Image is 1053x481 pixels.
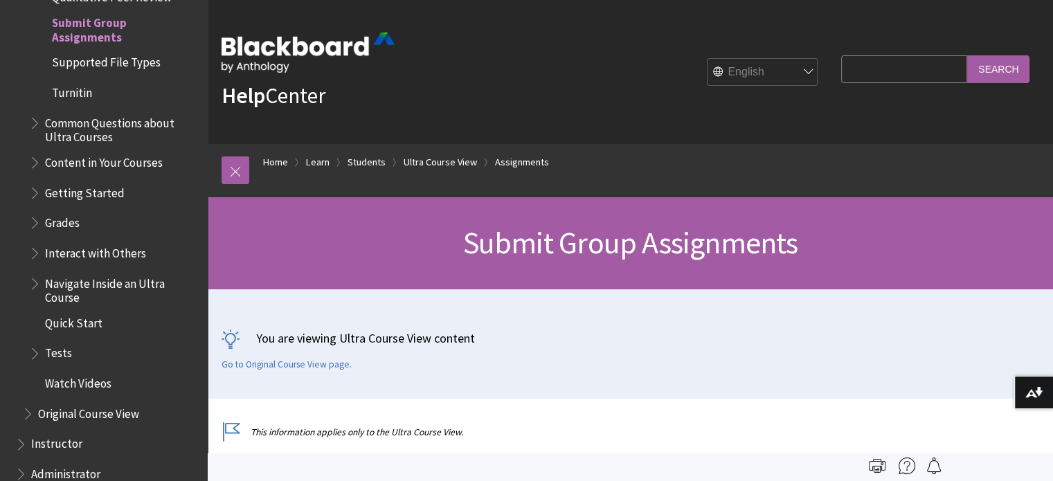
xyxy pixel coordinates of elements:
select: Site Language Selector [708,59,818,87]
a: HelpCenter [222,82,325,109]
span: Content in Your Courses [45,151,163,170]
img: Blackboard by Anthology [222,33,395,73]
img: Print [869,457,885,474]
span: Tests [45,342,72,361]
p: You are viewing Ultra Course View content [222,329,1039,347]
span: Quick Start [45,311,102,330]
a: Learn [306,154,330,171]
a: Home [263,154,288,171]
span: Submit Group Assignments [52,12,198,44]
span: Getting Started [45,181,125,200]
p: This information applies only to the Ultra Course View. [222,426,834,439]
span: Turnitin [52,81,92,100]
strong: Help [222,82,265,109]
span: Grades [45,211,80,230]
img: More help [899,457,915,474]
span: Instructor [31,433,82,451]
span: Common Questions about Ultra Courses [45,111,198,144]
span: Navigate Inside an Ultra Course [45,272,198,305]
a: Assignments [495,154,549,171]
span: Original Course View [38,402,139,421]
input: Search [967,55,1029,82]
span: Supported File Types [52,51,161,70]
a: Ultra Course View [404,154,477,171]
a: Students [348,154,386,171]
span: Submit Group Assignments [463,224,798,262]
a: Go to Original Course View page. [222,359,352,371]
img: Follow this page [926,457,942,474]
span: Watch Videos [45,372,111,390]
span: Interact with Others [45,242,146,260]
span: Administrator [31,462,100,481]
